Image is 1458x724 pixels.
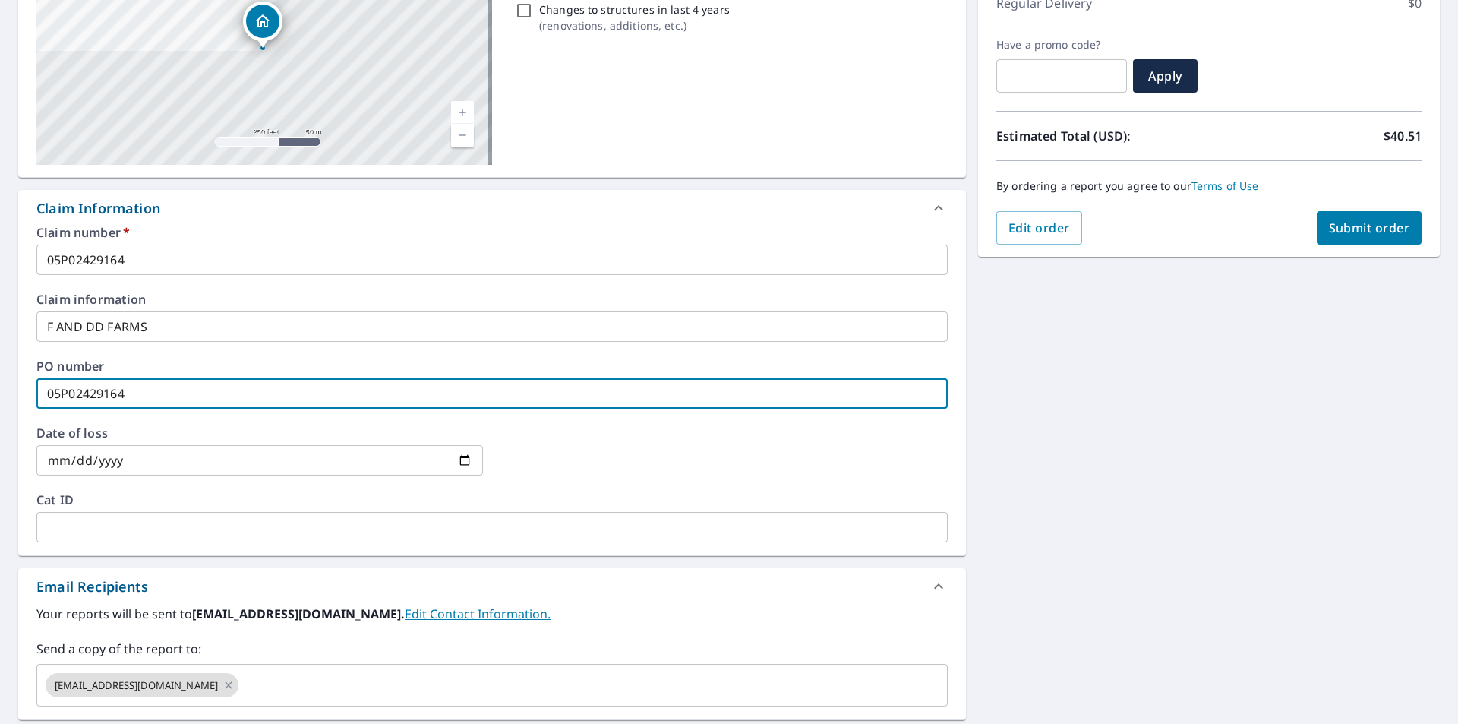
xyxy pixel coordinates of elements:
p: ( renovations, additions, etc. ) [539,17,730,33]
a: Current Level 17, Zoom In [451,101,474,124]
button: Edit order [996,211,1082,245]
a: EditContactInfo [405,605,551,622]
span: Apply [1145,68,1185,84]
div: Claim Information [18,190,966,226]
p: $40.51 [1384,127,1422,145]
div: [EMAIL_ADDRESS][DOMAIN_NAME] [46,673,238,697]
span: Submit order [1329,220,1410,236]
label: Cat ID [36,494,948,506]
span: Edit order [1008,220,1070,236]
label: PO number [36,360,948,372]
div: Dropped pin, building 1, Residential property, 999 N 14th St Burlington, CO 80807 [243,2,282,49]
p: By ordering a report you agree to our [996,179,1422,193]
button: Apply [1133,59,1198,93]
div: Email Recipients [36,577,148,597]
b: [EMAIL_ADDRESS][DOMAIN_NAME]. [192,605,405,622]
label: Claim number [36,226,948,239]
p: Changes to structures in last 4 years [539,2,730,17]
label: Your reports will be sent to [36,605,948,623]
label: Send a copy of the report to: [36,640,948,658]
span: [EMAIL_ADDRESS][DOMAIN_NAME] [46,678,227,693]
label: Date of loss [36,427,483,439]
a: Terms of Use [1191,179,1259,193]
div: Claim Information [36,198,160,219]
a: Current Level 17, Zoom Out [451,124,474,147]
p: Estimated Total (USD): [996,127,1209,145]
button: Submit order [1317,211,1422,245]
label: Have a promo code? [996,38,1127,52]
div: Email Recipients [18,568,966,605]
label: Claim information [36,293,948,305]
